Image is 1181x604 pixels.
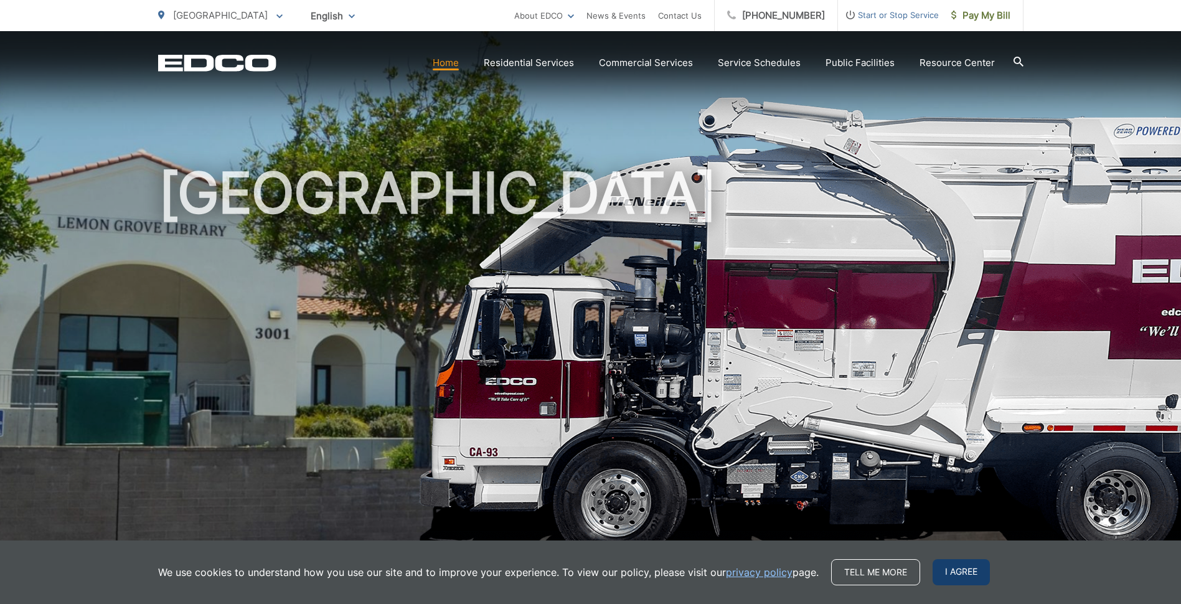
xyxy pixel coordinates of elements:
[158,565,819,580] p: We use cookies to understand how you use our site and to improve your experience. To view our pol...
[718,55,801,70] a: Service Schedules
[173,9,268,21] span: [GEOGRAPHIC_DATA]
[951,8,1010,23] span: Pay My Bill
[484,55,574,70] a: Residential Services
[933,559,990,585] span: I agree
[826,55,895,70] a: Public Facilities
[158,54,276,72] a: EDCD logo. Return to the homepage.
[726,565,793,580] a: privacy policy
[831,559,920,585] a: Tell me more
[158,162,1023,556] h1: [GEOGRAPHIC_DATA]
[586,8,646,23] a: News & Events
[301,5,364,27] span: English
[920,55,995,70] a: Resource Center
[433,55,459,70] a: Home
[514,8,574,23] a: About EDCO
[658,8,702,23] a: Contact Us
[599,55,693,70] a: Commercial Services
